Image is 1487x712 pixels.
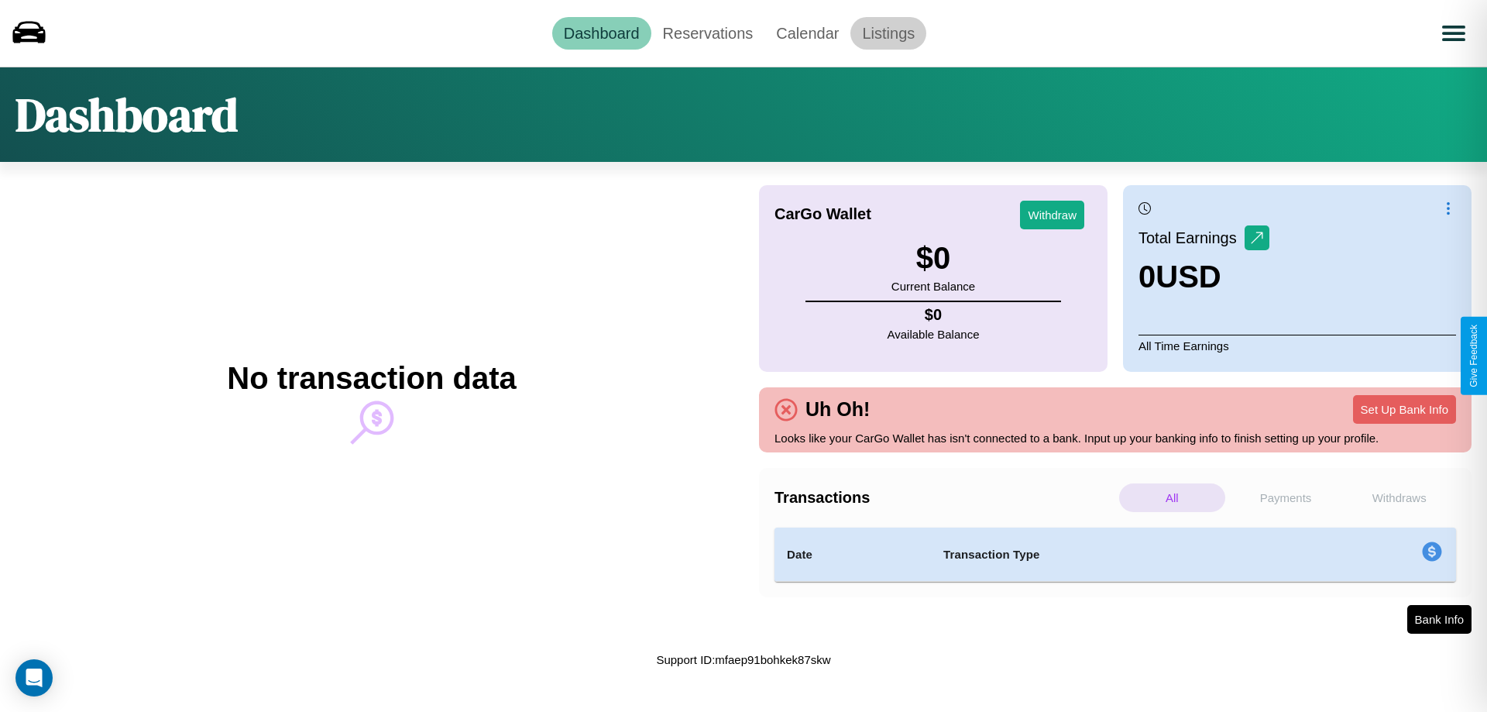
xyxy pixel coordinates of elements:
p: Payments [1233,483,1339,512]
button: Withdraw [1020,201,1084,229]
a: Reservations [651,17,765,50]
a: Calendar [764,17,850,50]
p: Support ID: mfaep91bohkek87skw [656,649,830,670]
h4: $ 0 [888,306,980,324]
p: Withdraws [1346,483,1452,512]
div: Open Intercom Messenger [15,659,53,697]
h2: No transaction data [227,361,516,396]
h1: Dashboard [15,83,238,146]
h4: Date [787,545,919,564]
button: Bank Info [1407,605,1472,634]
a: Listings [850,17,926,50]
p: Total Earnings [1138,224,1245,252]
h4: Transaction Type [943,545,1295,564]
p: All Time Earnings [1138,335,1456,356]
p: Available Balance [888,324,980,345]
h3: 0 USD [1138,260,1269,294]
h4: CarGo Wallet [774,205,871,223]
button: Open menu [1432,12,1475,55]
div: Give Feedback [1468,325,1479,387]
h4: Uh Oh! [798,398,877,421]
p: Looks like your CarGo Wallet has isn't connected to a bank. Input up your banking info to finish ... [774,428,1456,449]
a: Dashboard [552,17,651,50]
h4: Transactions [774,489,1115,507]
p: Current Balance [891,276,975,297]
h3: $ 0 [891,241,975,276]
table: simple table [774,528,1456,582]
button: Set Up Bank Info [1353,395,1456,424]
p: All [1119,483,1225,512]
